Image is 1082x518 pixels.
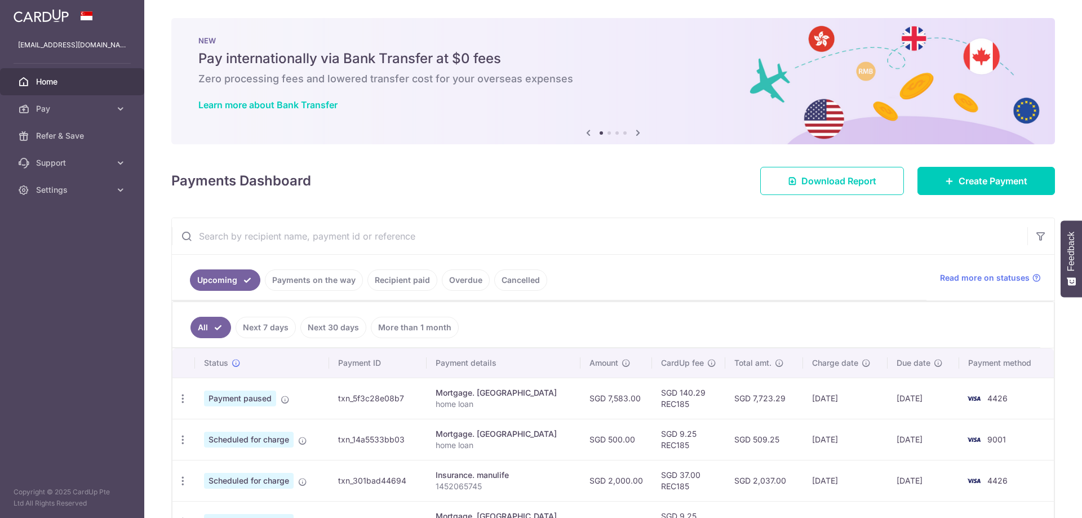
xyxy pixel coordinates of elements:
[265,269,363,291] a: Payments on the way
[36,130,110,141] span: Refer & Save
[436,387,572,399] div: Mortgage. [GEOGRAPHIC_DATA]
[329,378,427,419] td: txn_5f3c28e08b7
[204,473,294,489] span: Scheduled for charge
[190,269,260,291] a: Upcoming
[204,357,228,369] span: Status
[36,157,110,169] span: Support
[803,419,888,460] td: [DATE]
[803,378,888,419] td: [DATE]
[1012,484,1071,512] iframe: 打开一个小组件，您可以在其中找到更多信息
[589,357,618,369] span: Amount
[959,174,1027,188] span: Create Payment
[494,269,547,291] a: Cancelled
[1066,232,1076,271] span: Feedback
[236,317,296,338] a: Next 7 days
[172,218,1027,254] input: Search by recipient name, payment id or reference
[734,357,771,369] span: Total amt.
[436,470,572,481] div: Insurance. manulife
[760,167,904,195] a: Download Report
[427,348,581,378] th: Payment details
[725,419,802,460] td: SGD 509.25
[171,171,311,191] h4: Payments Dashboard
[888,378,959,419] td: [DATE]
[36,184,110,196] span: Settings
[14,9,69,23] img: CardUp
[18,39,126,51] p: [EMAIL_ADDRESS][DOMAIN_NAME]
[959,348,1054,378] th: Payment method
[198,50,1028,68] h5: Pay internationally via Bank Transfer at $0 fees
[888,460,959,501] td: [DATE]
[300,317,366,338] a: Next 30 days
[888,419,959,460] td: [DATE]
[204,391,276,406] span: Payment paused
[987,435,1006,444] span: 9001
[329,419,427,460] td: txn_14a5533bb03
[987,476,1008,485] span: 4426
[963,474,985,488] img: Bank Card
[442,269,490,291] a: Overdue
[801,174,876,188] span: Download Report
[329,348,427,378] th: Payment ID
[963,392,985,405] img: Bank Card
[436,399,572,410] p: home loan
[897,357,930,369] span: Due date
[190,317,231,338] a: All
[580,378,652,419] td: SGD 7,583.00
[198,36,1028,45] p: NEW
[171,18,1055,144] img: Bank transfer banner
[580,460,652,501] td: SGD 2,000.00
[580,419,652,460] td: SGD 500.00
[198,99,338,110] a: Learn more about Bank Transfer
[204,432,294,448] span: Scheduled for charge
[371,317,459,338] a: More than 1 month
[652,460,725,501] td: SGD 37.00 REC185
[812,357,858,369] span: Charge date
[198,72,1028,86] h6: Zero processing fees and lowered transfer cost for your overseas expenses
[917,167,1055,195] a: Create Payment
[367,269,437,291] a: Recipient paid
[436,428,572,440] div: Mortgage. [GEOGRAPHIC_DATA]
[940,272,1041,284] a: Read more on statuses
[725,378,802,419] td: SGD 7,723.29
[803,460,888,501] td: [DATE]
[940,272,1030,284] span: Read more on statuses
[652,419,725,460] td: SGD 9.25 REC185
[436,481,572,492] p: 1452065745
[987,393,1008,403] span: 4426
[661,357,704,369] span: CardUp fee
[652,378,725,419] td: SGD 140.29 REC185
[36,103,110,114] span: Pay
[436,440,572,451] p: home loan
[1061,220,1082,297] button: Feedback - Show survey
[36,76,110,87] span: Home
[963,433,985,446] img: Bank Card
[329,460,427,501] td: txn_301bad44694
[725,460,802,501] td: SGD 2,037.00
